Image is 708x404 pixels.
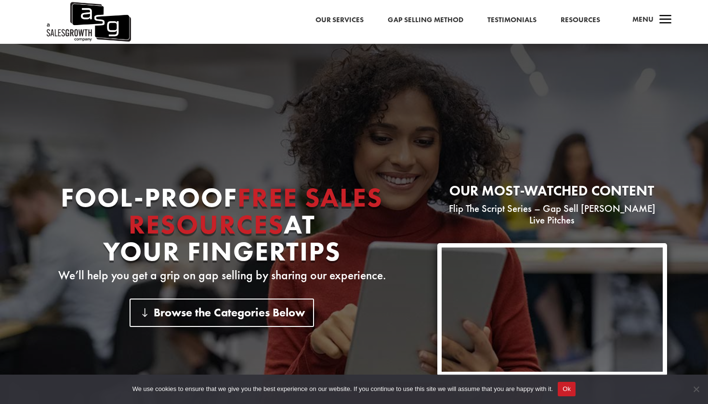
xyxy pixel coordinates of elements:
[691,384,701,394] span: No
[41,270,403,281] p: We’ll help you get a grip on gap selling by sharing our experience.
[656,11,675,30] span: a
[487,14,537,26] a: Testimonials
[558,382,576,396] button: Ok
[437,203,667,226] p: Flip The Script Series – Gap Sell [PERSON_NAME] Live Pitches
[632,14,654,24] span: Menu
[561,14,600,26] a: Resources
[388,14,463,26] a: Gap Selling Method
[130,299,314,327] a: Browse the Categories Below
[437,184,667,203] h2: Our most-watched content
[315,14,364,26] a: Our Services
[41,184,403,270] h1: Fool-proof At Your Fingertips
[129,180,383,242] span: Free Sales Resources
[132,384,553,394] span: We use cookies to ensure that we give you the best experience on our website. If you continue to ...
